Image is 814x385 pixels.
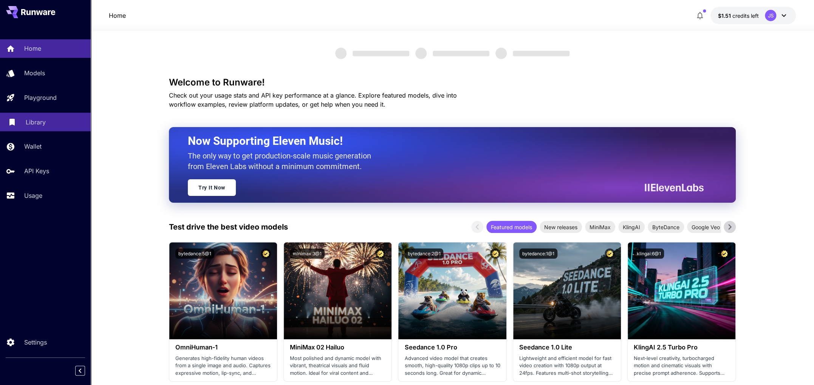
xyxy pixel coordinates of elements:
[24,93,57,102] p: Playground
[24,338,47,347] p: Settings
[109,11,126,20] nav: breadcrumb
[175,248,214,259] button: bytedance:5@1
[75,366,85,376] button: Collapse sidebar
[24,44,41,53] p: Home
[169,221,288,233] p: Test drive the best video models
[188,151,377,172] p: The only way to get production-scale music generation from Eleven Labs without a minimum commitment.
[109,11,126,20] a: Home
[404,248,443,259] button: bytedance:2@1
[284,242,392,339] img: alt
[605,248,615,259] button: Certified Model – Vetted for best performance and includes a commercial license.
[169,77,736,88] h3: Welcome to Runware!
[24,166,49,175] p: API Keys
[81,364,91,377] div: Collapse sidebar
[188,134,698,148] h2: Now Supporting Eleven Music!
[290,248,325,259] button: minimax:3@1
[648,221,684,233] div: ByteDance
[261,248,271,259] button: Certified Model – Vetted for best performance and includes a commercial license.
[26,118,46,127] p: Library
[634,355,729,377] p: Next‑level creativity, turbocharged motion and cinematic visuals with precise prompt adherence. S...
[486,223,537,231] span: Featured models
[718,12,732,19] span: $1.51
[718,12,759,20] div: $1.50504
[24,191,42,200] p: Usage
[175,344,271,351] h3: OmniHuman‑1
[169,92,457,108] span: Check out your usage stats and API key performance at a glance. Explore featured models, dive int...
[687,223,724,231] span: Google Veo
[490,248,500,259] button: Certified Model – Vetted for best performance and includes a commercial license.
[169,242,277,339] img: alt
[634,344,729,351] h3: KlingAI 2.5 Turbo Pro
[398,242,506,339] img: alt
[687,221,724,233] div: Google Veo
[24,68,45,78] p: Models
[765,10,776,21] div: JS
[618,221,645,233] div: KlingAI
[290,355,385,377] p: Most polished and dynamic model with vibrant, theatrical visuals and fluid motion. Ideal for vira...
[585,221,615,233] div: MiniMax
[404,355,500,377] p: Advanced video model that creates smooth, high-quality 1080p clips up to 10 seconds long. Great f...
[404,344,500,351] h3: Seedance 1.0 Pro
[486,221,537,233] div: Featured models
[24,142,42,151] p: Wallet
[540,223,582,231] span: New releases
[175,355,271,377] p: Generates high-fidelity human videos from a single image and audio. Captures expressive motion, l...
[540,221,582,233] div: New releases
[648,223,684,231] span: ByteDance
[634,248,664,259] button: klingai:6@1
[290,344,385,351] h3: MiniMax 02 Hailuo
[585,223,615,231] span: MiniMax
[519,355,615,377] p: Lightweight and efficient model for fast video creation with 1080p output at 24fps. Features mult...
[628,242,735,339] img: alt
[719,248,729,259] button: Certified Model – Vetted for best performance and includes a commercial license.
[618,223,645,231] span: KlingAI
[710,7,796,24] button: $1.50504JS
[375,248,385,259] button: Certified Model – Vetted for best performance and includes a commercial license.
[188,179,236,196] a: Try It Now
[519,248,557,259] button: bytedance:1@1
[513,242,621,339] img: alt
[519,344,615,351] h3: Seedance 1.0 Lite
[732,12,759,19] span: credits left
